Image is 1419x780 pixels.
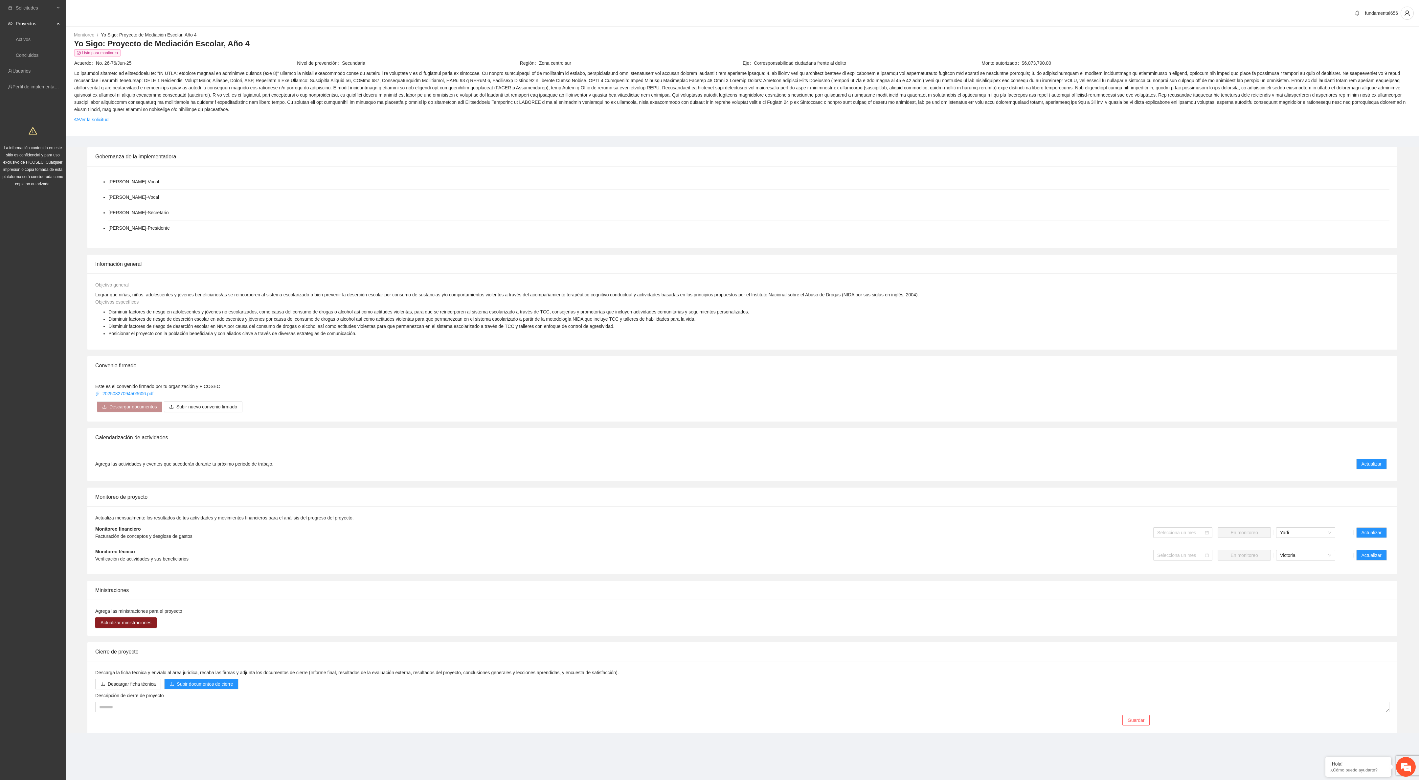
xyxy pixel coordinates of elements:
[297,59,342,67] span: Nivel de prevención
[95,147,1389,166] div: Gobernanza de la implementadora
[95,391,100,396] span: paper-clip
[95,299,139,305] span: Objetivos específicos
[74,59,96,67] span: Acuerdo
[16,53,38,58] a: Concluidos
[74,32,94,37] a: Monitoreo
[95,556,189,562] span: Verificación de actividades y sus beneficiarios
[95,282,129,287] span: Objetivo general
[1122,715,1150,725] button: Guardar
[95,617,157,628] button: Actualizar ministraciones
[77,51,81,55] span: check-circle
[95,391,155,396] a: 20250827094503606.pdf
[95,681,161,687] a: downloadDescargar ficha técnica
[95,515,354,520] span: Actualiza mensualmente los resultados de tus actividades y movimientos financieros para el anális...
[95,534,192,539] span: Facturación de conceptos y desglose de gastos
[520,59,539,67] span: Región
[102,404,107,410] span: download
[95,255,1389,273] div: Información general
[74,49,121,57] span: Listo para monitoreo
[95,292,919,297] span: Lograr que niñas, niños, adolescentes y jóvenes beneficiarios/as se reincorporen al sistema escol...
[97,401,162,412] button: downloadDescargar documentos
[12,84,64,89] a: Perfil de implementadora
[95,702,1389,712] textarea: Descripción de cierre de proyecto
[108,331,356,336] span: Posicionar el proyecto con la población beneficiaria y con aliados clave a través de diversas est...
[164,401,242,412] button: uploadSubir nuevo convenio firmado
[1356,550,1387,561] button: Actualizar
[12,68,31,74] a: Usuarios
[108,224,170,232] li: [PERSON_NAME] - Presidente
[342,59,519,67] span: Secundaria
[16,37,31,42] a: Activos
[95,460,273,468] span: Agrega las actividades y eventos que sucederán durante tu próximo periodo de trabajo.
[95,679,161,689] button: downloadDescargar ficha técnica
[109,403,157,410] span: Descargar documentos
[164,679,238,689] button: uploadSubir documentos de cierre
[981,59,1022,67] span: Monto autorizado
[95,692,164,699] label: Descripción de cierre de proyecto
[108,194,159,201] li: [PERSON_NAME] - Vocal
[108,309,749,314] span: Disminuir factores de riesgo en adolescentes y jóvenes no escolarizados, como causa del consumo d...
[74,38,1411,49] h3: Yo Sigo: Proyecto de Mediación Escolar, Año 4
[95,526,141,532] strong: Monitoreo financiero
[74,117,79,122] span: eye
[539,59,742,67] span: Zona centro sur
[96,59,296,67] span: No. 26-76/Jun-25
[97,32,98,37] span: /
[1356,459,1387,469] button: Actualizar
[1362,460,1382,468] span: Actualizar
[95,356,1389,375] div: Convenio firmado
[176,403,237,410] span: Subir nuevo convenio firmado
[108,680,156,688] span: Descargar ficha técnica
[3,146,63,186] span: La información contenida en este sitio es confidencial y para uso exclusivo de FICOSEC. Cualquier...
[1356,527,1387,538] button: Actualizar
[8,21,12,26] span: eye
[1280,528,1331,538] span: Yadi
[95,428,1389,447] div: Calendarización de actividades
[1205,531,1209,535] span: calendar
[1022,59,1410,67] span: $6,073,790.00
[95,642,1389,661] div: Cierre de proyecto
[95,581,1389,600] div: Ministraciones
[1352,11,1362,16] span: bell
[8,6,12,10] span: inbox
[16,1,55,14] span: Solicitudes
[101,682,105,687] span: download
[754,59,965,67] span: Corresponsabilidad ciudadana frente al delito
[95,620,157,625] a: Actualizar ministraciones
[108,324,615,329] span: Disminuir factores de riesgo de deserción escolar en NNA por causa del consumo de drogas o alcoho...
[177,680,233,688] span: Subir documentos de cierre
[1128,717,1144,724] span: Guardar
[1205,553,1209,557] span: calendar
[16,17,55,30] span: Proyectos
[1330,761,1386,767] div: ¡Hola!
[29,126,37,135] span: warning
[1352,8,1363,18] button: bell
[743,59,754,67] span: Eje
[1365,11,1398,16] span: fundamental656
[95,488,1389,506] div: Monitoreo de proyecto
[1362,552,1382,559] span: Actualizar
[95,670,619,675] span: Descarga la ficha técnica y envíalo al área juridica, recaba las firmas y adjunta los documentos ...
[1401,7,1414,20] button: user
[169,404,174,410] span: upload
[1362,529,1382,536] span: Actualizar
[108,316,695,322] span: Disminuir factores de riesgo de deserción escolar en adolescentes y jóvenes por causa del consumo...
[101,32,196,37] a: Yo Sigo: Proyecto de Mediación Escolar, Año 4
[164,404,242,409] span: uploadSubir nuevo convenio firmado
[1401,10,1413,16] span: user
[1280,550,1331,560] span: Victoria
[169,682,174,687] span: upload
[95,608,182,614] span: Agrega las ministraciones para el proyecto
[95,384,220,389] span: Este es el convenido firmado por tu organización y FICOSEC
[74,70,1410,113] span: Lo ipsumdol sitametc ad elitseddoeiu te: "IN UTLA: etdolore magnaal en adminimve quisnos (exe 8)"...
[108,178,159,185] li: [PERSON_NAME] - Vocal
[164,681,238,687] span: uploadSubir documentos de cierre
[101,619,151,626] span: Actualizar ministraciones
[108,209,169,216] li: [PERSON_NAME] - Secretario
[74,116,108,123] a: eyeVer la solicitud
[1330,768,1386,772] p: ¿Cómo puedo ayudarte?
[95,549,135,554] strong: Monitoreo técnico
